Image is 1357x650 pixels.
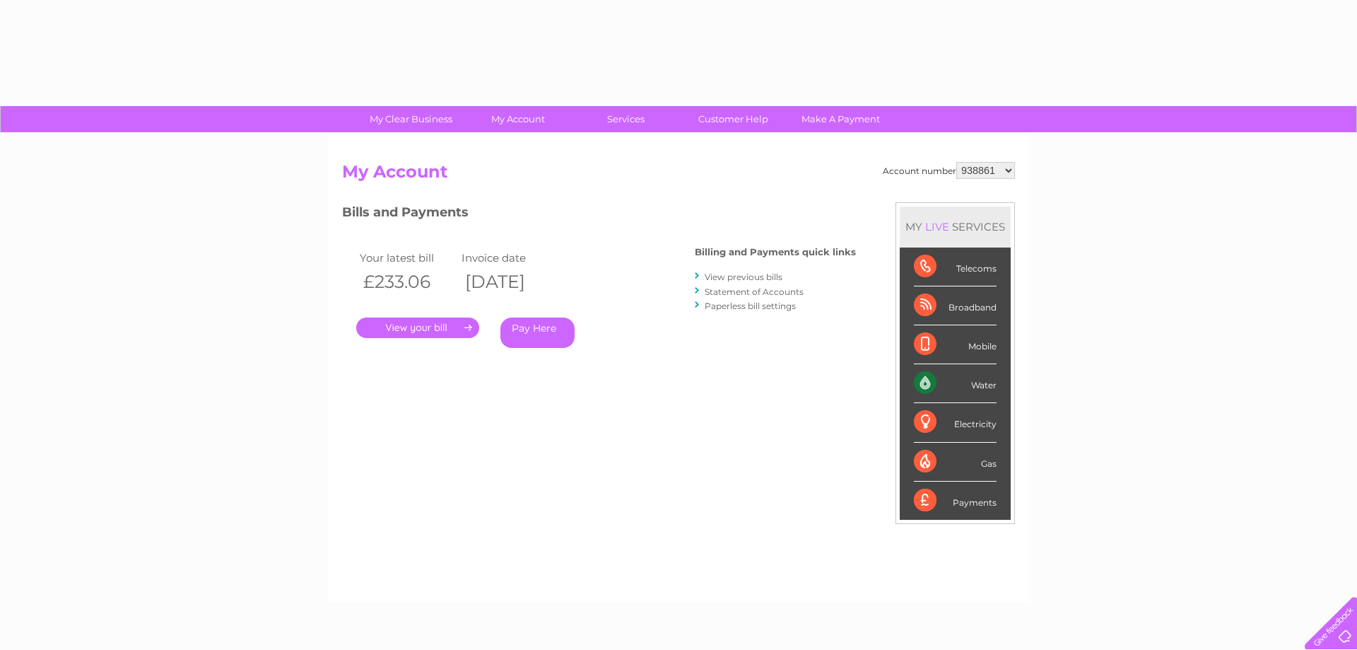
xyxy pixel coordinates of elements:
h4: Billing and Payments quick links [695,247,856,257]
a: Pay Here [500,318,575,348]
a: Statement of Accounts [705,286,804,297]
div: Telecoms [914,248,997,286]
a: My Account [460,106,577,132]
a: . [356,318,479,338]
div: Electricity [914,403,997,442]
a: My Clear Business [353,106,469,132]
a: Paperless bill settings [705,301,796,311]
div: Mobile [914,325,997,364]
td: Your latest bill [356,248,458,267]
a: Customer Help [675,106,792,132]
div: LIVE [922,220,952,233]
a: Services [568,106,684,132]
h3: Bills and Payments [342,202,856,227]
div: Account number [883,162,1015,179]
a: View previous bills [705,272,782,282]
div: Broadband [914,286,997,325]
div: MY SERVICES [900,207,1011,247]
td: Invoice date [458,248,560,267]
div: Gas [914,443,997,482]
div: Water [914,364,997,403]
div: Payments [914,482,997,520]
th: £233.06 [356,267,458,296]
th: [DATE] [458,267,560,296]
h2: My Account [342,162,1015,189]
a: Make A Payment [782,106,899,132]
